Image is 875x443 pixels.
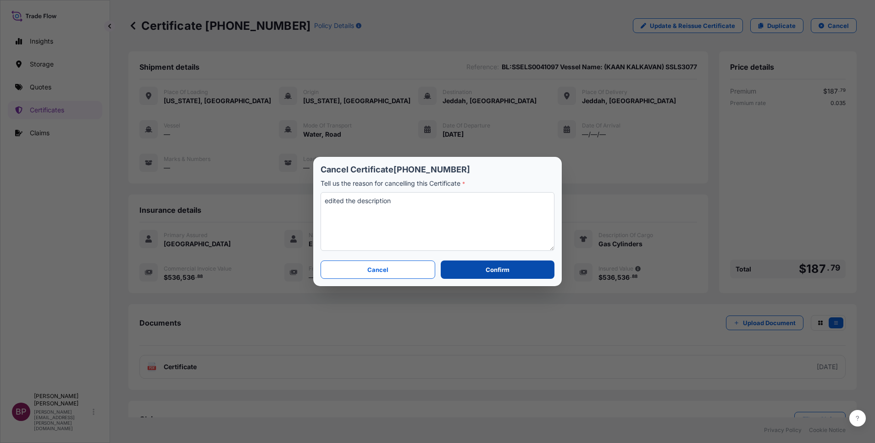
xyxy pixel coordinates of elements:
[321,192,554,251] textarea: edited the description
[367,265,388,274] p: Cancel
[321,164,554,175] p: Cancel Certificate [PHONE_NUMBER]
[321,260,435,279] button: Cancel
[486,265,509,274] p: Confirm
[321,179,554,188] p: Tell us the reason for cancelling this Certificate
[441,260,554,279] button: Confirm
